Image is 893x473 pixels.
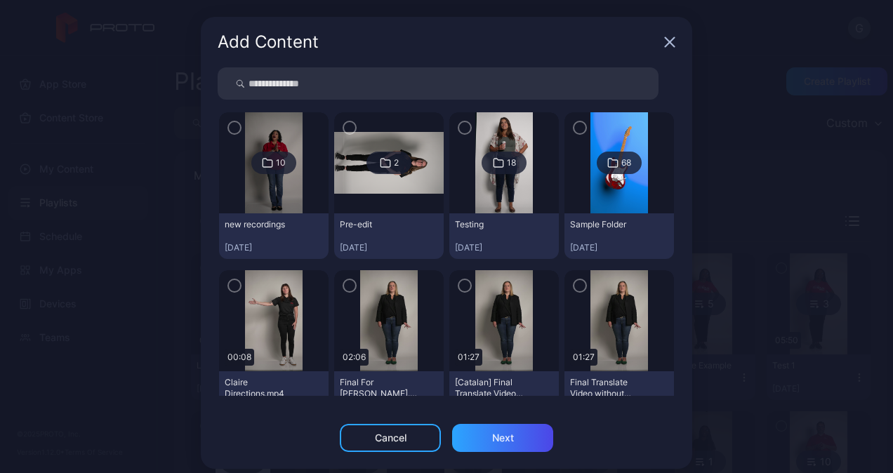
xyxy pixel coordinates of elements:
[492,432,514,444] div: Next
[340,219,417,230] div: Pre-edit
[225,377,302,399] div: Claire Directions.mp4
[340,377,417,399] div: Final For Janelle.mp4
[225,242,323,253] div: [DATE]
[570,242,668,253] div: [DATE]
[218,34,659,51] div: Add Content
[340,424,441,452] button: Cancel
[455,219,532,230] div: Testing
[340,349,369,366] div: 02:06
[225,219,302,230] div: new recordings
[452,424,553,452] button: Next
[455,377,532,399] div: [Catalan] Final Translate Video without Mandarin.mp4
[570,377,647,399] div: Final Translate Video without Mandarin.mp4
[621,157,631,168] div: 68
[570,349,597,366] div: 01:27
[570,219,647,230] div: Sample Folder
[455,242,553,253] div: [DATE]
[455,349,482,366] div: 01:27
[375,432,406,444] div: Cancel
[394,157,399,168] div: 2
[225,349,254,366] div: 00:08
[276,157,286,168] div: 10
[507,157,516,168] div: 18
[340,242,438,253] div: [DATE]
